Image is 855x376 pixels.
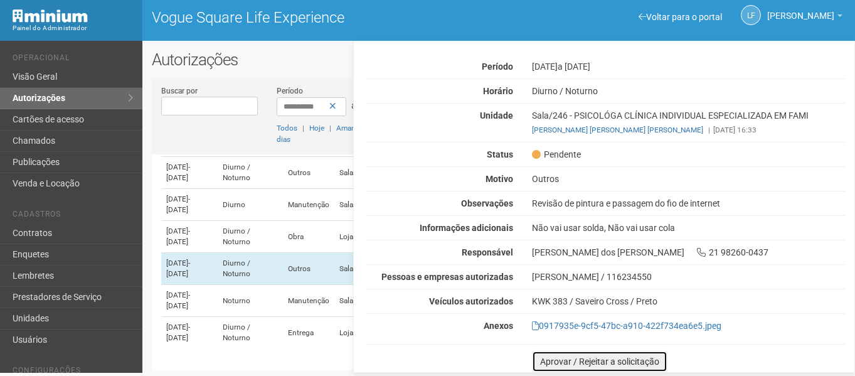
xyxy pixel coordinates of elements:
[161,189,218,221] td: [DATE]
[218,253,283,285] td: Diurno / Noturno
[218,157,283,189] td: Diurno / Noturno
[462,247,513,257] strong: Responsável
[283,189,334,221] td: Manutenção
[152,9,489,26] h1: Vogue Square Life Experience
[532,126,703,134] a: [PERSON_NAME] [PERSON_NAME] [PERSON_NAME]
[523,85,854,97] div: Diurno / Noturno
[523,198,854,209] div: Revisão de pintura e passagem do fio de internet
[486,174,513,184] strong: Motivo
[161,85,198,97] label: Buscar por
[532,321,721,331] a: 0917935e-9cf5-47bc-a910-422f734ea6e5.jpeg
[523,110,854,136] div: Sala/246 - PSICOLÓGA CLÍNICA INDIVIDUAL ESPECIALIZADA EM FAMI
[639,12,722,22] a: Voltar para o portal
[161,157,218,189] td: [DATE]
[523,61,854,72] div: [DATE]
[283,157,334,189] td: Outros
[532,351,667,372] button: Aprovar / Rejeitar a solicitação
[532,271,845,282] div: [PERSON_NAME] / 116234550
[523,247,854,258] div: [PERSON_NAME] dos [PERSON_NAME] 21 98260-0437
[283,317,334,349] td: Entrega
[13,23,133,34] div: Painel do Administrador
[218,317,283,349] td: Diurno / Noturno
[218,285,283,317] td: Noturno
[13,9,88,23] img: Minium
[334,253,417,285] td: Sala/246
[532,296,845,307] div: KWK 383 / Saveiro Cross / Preto
[334,157,417,189] td: Sala/283
[161,221,218,253] td: [DATE]
[334,189,417,221] td: Sala/432
[487,149,513,159] strong: Status
[741,5,761,25] a: LF
[461,198,513,208] strong: Observações
[161,253,218,285] td: [DATE]
[218,221,283,253] td: Diurno / Noturno
[483,86,513,96] strong: Horário
[484,321,513,331] strong: Anexos
[767,13,842,23] a: [PERSON_NAME]
[708,126,710,134] span: |
[277,85,303,97] label: Período
[309,124,324,132] a: Hoje
[283,285,334,317] td: Manutenção
[532,149,581,160] span: Pendente
[334,285,417,317] td: Sala/322
[523,222,854,234] div: Não vai usar solda, Não vai usar cola
[334,317,417,349] td: Loja/SS116
[283,221,334,253] td: Obra
[420,223,513,233] strong: Informações adicionais
[13,53,133,67] li: Operacional
[277,124,297,132] a: Todos
[336,124,364,132] a: Amanhã
[334,221,417,253] td: Loja/SS116
[351,100,356,110] span: a
[161,285,218,317] td: [DATE]
[302,124,304,132] span: |
[523,173,854,185] div: Outros
[161,317,218,349] td: [DATE]
[429,296,513,306] strong: Veículos autorizados
[152,50,846,69] h2: Autorizações
[218,189,283,221] td: Diurno
[482,62,513,72] strong: Período
[329,124,331,132] span: |
[381,272,513,282] strong: Pessoas e empresas autorizadas
[480,110,513,121] strong: Unidade
[13,210,133,223] li: Cadastros
[558,62,590,72] span: a [DATE]
[283,253,334,285] td: Outros
[532,124,845,136] div: [DATE] 16:33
